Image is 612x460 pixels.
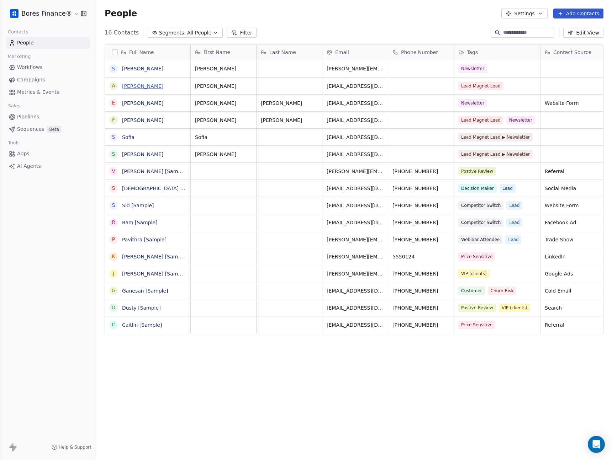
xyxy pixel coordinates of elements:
span: [PHONE_NUMBER] [392,185,449,192]
span: [EMAIL_ADDRESS][DOMAIN_NAME] [327,151,384,158]
div: S [112,65,115,73]
span: [PHONE_NUMBER] [392,304,449,311]
span: Lead Magnet Lead [458,82,503,90]
span: [EMAIL_ADDRESS][DOMAIN_NAME] [327,117,384,124]
a: Campaigns [6,74,90,86]
div: Email [322,44,388,60]
span: AI Agents [17,162,41,170]
a: Ganesan [Sample] [122,288,168,294]
span: Google Ads [545,270,602,277]
a: [PERSON_NAME] [122,100,163,106]
div: Full Name [105,44,190,60]
span: [PERSON_NAME][EMAIL_ADDRESS][DOMAIN_NAME] [327,270,384,277]
span: People [17,39,34,47]
a: Metrics & Events [6,86,90,98]
div: D [112,304,116,311]
a: [PERSON_NAME] [Sample] [122,254,188,260]
span: 5550124 [392,253,449,260]
span: Lead [505,235,521,244]
span: VIP (clients) [458,269,490,278]
div: S [112,150,115,158]
a: [PERSON_NAME] [122,117,163,123]
span: Apps [17,150,30,157]
div: K [112,253,115,260]
span: [EMAIL_ADDRESS][DOMAIN_NAME] [327,82,384,90]
span: [EMAIL_ADDRESS][DOMAIN_NAME] [327,100,384,107]
span: 16 Contacts [105,28,139,37]
span: Newsletter [458,64,487,73]
span: [PERSON_NAME] [261,100,318,107]
span: Contacts [5,27,31,37]
span: Referral [545,321,602,328]
span: [PHONE_NUMBER] [392,202,449,209]
span: [PERSON_NAME][EMAIL_ADDRESS][DOMAIN_NAME] [327,168,384,175]
span: Social Media [545,185,602,192]
span: Competitor Switch [458,201,503,210]
div: S [112,133,115,141]
span: All People [187,29,211,37]
div: A [112,82,115,90]
span: Newsletter [506,116,535,124]
span: Lead Magnet Lead [458,116,503,124]
span: [PHONE_NUMBER] [392,219,449,226]
a: Caitlin [Sample] [122,322,162,328]
span: Lead Magnet Lead ▶︎ Newsletter [458,133,533,141]
span: [PHONE_NUMBER] [392,270,449,277]
a: Workflows [6,61,90,73]
span: [EMAIL_ADDRESS][DOMAIN_NAME] [327,304,384,311]
a: [PERSON_NAME] [Sample] [122,271,188,277]
span: [PERSON_NAME] [195,65,252,72]
span: Webinar Attendee [458,235,502,244]
span: Sales [5,101,23,111]
span: Decision Maker [458,184,497,193]
div: S [112,202,115,209]
span: People [105,8,137,19]
button: Edit View [563,28,603,38]
span: Bores Finance® [21,9,72,18]
span: Sequences [17,125,44,133]
span: Postive Review [458,167,496,176]
span: [PERSON_NAME][EMAIL_ADDRESS][DOMAIN_NAME] [327,65,384,72]
span: Referral [545,168,602,175]
span: Contact Source [553,49,591,56]
a: AI Agents [6,160,90,172]
span: [EMAIL_ADDRESS][DOMAIN_NAME] [327,321,384,328]
a: [PERSON_NAME] [122,151,163,157]
span: [PERSON_NAME] [195,151,252,158]
div: Open Intercom Messenger [588,436,605,453]
span: [EMAIL_ADDRESS][DOMAIN_NAME] [327,219,384,226]
span: Search [545,304,602,311]
a: [PERSON_NAME] [122,66,163,71]
a: Pavithra [Sample] [122,237,167,242]
a: SequencesBeta [6,123,90,135]
button: Filter [227,28,257,38]
span: [PERSON_NAME] [195,117,252,124]
a: Sofia [122,134,134,140]
span: Metrics & Events [17,89,59,96]
span: Lead [506,201,522,210]
span: Last Name [269,49,296,56]
div: E [112,99,115,107]
span: [PERSON_NAME][EMAIL_ADDRESS][DOMAIN_NAME] [327,236,384,243]
div: Contact Source [540,44,606,60]
div: Phone Number [388,44,454,60]
a: [DEMOGRAPHIC_DATA] [Sample] [122,186,203,191]
a: Help & Support [52,444,91,450]
div: F [112,116,115,124]
button: Add Contacts [553,9,603,18]
a: [PERSON_NAME] [122,83,163,89]
a: [PERSON_NAME] [Sample] [122,169,188,174]
a: People [6,37,90,49]
span: Website Form [545,202,602,209]
a: Sid [Sample] [122,203,154,208]
span: Sofia [195,134,252,141]
span: Segments: [159,29,186,37]
span: [EMAIL_ADDRESS][DOMAIN_NAME] [327,287,384,294]
span: Churn Risk [488,287,517,295]
div: R [112,219,115,226]
span: [PHONE_NUMBER] [392,236,449,243]
span: Website Form [545,100,602,107]
span: [EMAIL_ADDRESS][DOMAIN_NAME] [327,202,384,209]
div: Tags [454,44,540,60]
span: Cold Email [545,287,602,294]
